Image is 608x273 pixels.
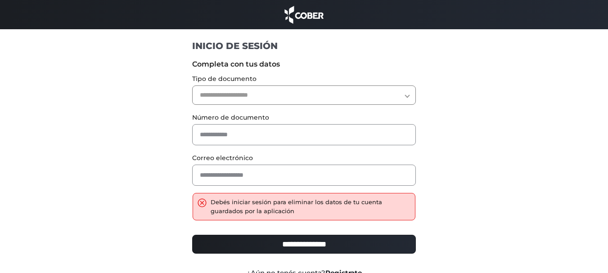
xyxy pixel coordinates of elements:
[192,59,416,70] label: Completa con tus datos
[192,74,416,84] label: Tipo de documento
[282,4,326,25] img: cober_marca.png
[192,113,416,122] label: Número de documento
[211,198,410,215] div: Debés iniciar sesión para eliminar los datos de tu cuenta guardados por la aplicación
[192,40,416,52] h1: INICIO DE SESIÓN
[192,153,416,163] label: Correo electrónico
